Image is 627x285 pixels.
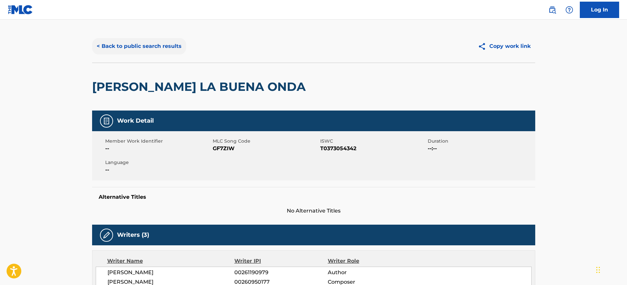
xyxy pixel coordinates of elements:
img: Copy work link [478,42,489,51]
div: Widget de chat [594,254,627,285]
div: Writer Role [328,257,413,265]
span: 00261190979 [234,269,327,276]
img: search [548,6,556,14]
div: Writer Name [107,257,235,265]
span: GF7ZIW [213,145,319,153]
div: Arrastrar [596,260,600,280]
span: -- [105,166,211,174]
span: Member Work Identifier [105,138,211,145]
span: ISWC [320,138,426,145]
button: Copy work link [473,38,535,54]
img: MLC Logo [8,5,33,14]
h2: [PERSON_NAME] LA BUENA ONDA [92,79,309,94]
span: [PERSON_NAME] [108,269,235,276]
span: Author [328,269,413,276]
img: Work Detail [103,117,110,125]
span: Language [105,159,211,166]
span: MLC Song Code [213,138,319,145]
img: Writers [103,231,110,239]
span: --:-- [428,145,534,153]
a: Log In [580,2,619,18]
a: Public Search [546,3,559,16]
h5: Alternative Titles [99,194,529,200]
div: Help [563,3,576,16]
span: T0373054342 [320,145,426,153]
span: -- [105,145,211,153]
h5: Work Detail [117,117,154,125]
span: No Alternative Titles [92,207,535,215]
button: < Back to public search results [92,38,186,54]
iframe: Chat Widget [594,254,627,285]
div: Writer IPI [234,257,328,265]
h5: Writers (3) [117,231,149,239]
span: Duration [428,138,534,145]
img: help [565,6,573,14]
